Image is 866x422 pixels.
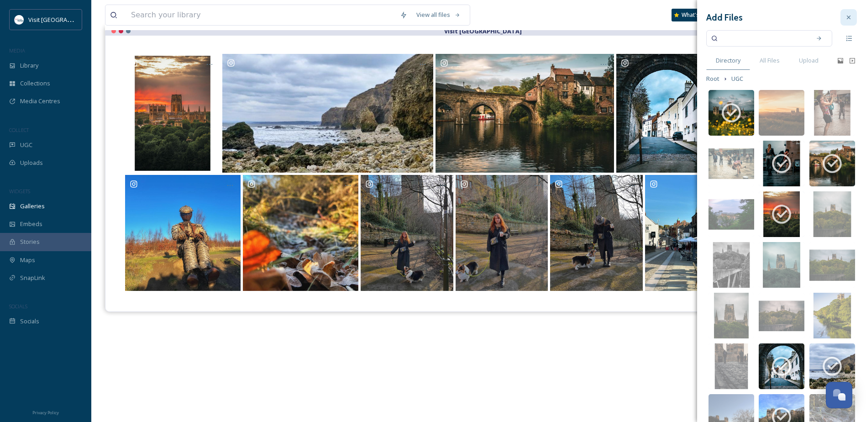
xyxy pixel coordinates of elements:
a: Opens media popup. Media description: viewfromadoor-17874271224290902.jpeg. [615,54,712,173]
img: c5957964-d578-4d6b-8f01-281a7d1b634b.jpg [809,293,855,338]
span: WIDGETS [9,188,30,195]
a: Opens media popup. Media description: dusty_optics-17843891946535930.jpg. [435,54,615,173]
h3: Add Files [706,11,743,24]
a: Opens media popup. Media description: sarahwarah_wanders-18484460542002264.jpeg. [124,175,241,290]
img: f8bc9f19-fa2a-4fac-8fca-58a47bd2ed2d.jpg [809,191,855,237]
img: a681fe5e-6f27-47af-9979-62da8fb02f94.jpg [759,293,804,338]
img: 9a46fff3-334f-4f20-adeb-c788e3126468.jpg [809,90,855,136]
span: SnapLink [20,274,45,282]
span: Uploads [20,158,43,167]
img: e4de6786-412f-4063-b2e6-45f7bf833918.jpg [709,90,754,136]
span: Privacy Policy [32,410,59,416]
span: Visit [GEOGRAPHIC_DATA] [28,15,99,24]
a: View all files [412,6,465,24]
span: Galleries [20,202,45,211]
img: 1680077135441.jpeg [15,15,24,24]
img: cececa00-b3e0-44ae-99b3-150f46e44e4f.jpg [759,141,804,186]
span: Media Centres [20,97,60,105]
a: Opens media popup. Media description: maggiecao1107-18042532808105764.jpeg. [644,175,739,290]
a: Opens media popup. Media description: sadiew2021-18024002537386374.jpeg. [221,54,435,173]
a: Opens media popup. Media description: dusty_optics-1758050926220.jpg. [124,54,221,173]
span: Maps [20,256,35,264]
img: 54c5ce28-330b-44b1-ae27-cf7a97aa4a74.jpg [709,293,754,338]
span: Stories [20,237,40,246]
img: 6e1776c9-b804-4304-a853-3c3027c09a6d.jpg [759,90,804,136]
span: Collections [20,79,50,88]
span: UGC [20,141,32,149]
span: COLLECT [9,127,29,133]
strong: Visit [GEOGRAPHIC_DATA] [444,27,522,35]
img: 295d1f79-d64c-4ae3-9ff7-6ef6ac648718.jpg [709,242,754,288]
a: Opens media popup. Media description: sarahwarah_wanders-18123723979414287.jpeg. [242,175,360,290]
img: f3cca1dc-ee64-4b4f-9cad-2510a44f9668.jpg [709,191,754,237]
span: All Files [760,56,780,65]
img: 2223f494-9771-494b-8a8c-f55ab3a34a4b.jpg [759,343,804,389]
span: UGC [731,74,743,83]
a: Privacy Policy [32,406,59,417]
span: Root [706,74,719,83]
span: MEDIA [9,47,25,54]
span: Library [20,61,38,70]
span: Upload [799,56,819,65]
input: Search your library [126,5,395,25]
img: 776cb2a9-ca5d-49b9-8532-72ba2d8e444a.jpg [809,343,855,389]
img: ecb082fa-ee27-4567-92bd-427d1bdb293b.jpg [809,242,855,288]
span: Socials [20,317,39,326]
a: Opens media popup. Media description: a.petrovskaya-17853218709384631.jpeg. [454,175,549,290]
img: 8f755ee5-ff44-4ec7-b6d0-690888c83774.jpg [709,343,754,389]
img: 92b89c17-6b4a-45e3-aaa1-e58b5b9bb371.jpg [809,141,855,186]
button: Open Chat [826,382,852,408]
img: 3e043ea8-eff9-4c7a-8ef0-5c61afba0273.jpg [759,242,804,288]
img: 3c087daf-edac-46b9-90d4-b2f2f5f5e2d5.jpg [709,141,754,186]
a: Opens media popup. Media description: a.petrovskaya-18055183874010194.jpeg. [360,175,455,290]
span: Embeds [20,220,42,228]
a: Opens media popup. Media description: a.petrovskaya-17854032132380591.jpeg. [549,175,644,290]
span: Directory [716,56,740,65]
a: What's New [672,9,717,21]
span: SOCIALS [9,303,27,310]
img: 3486b86a-48ee-4f8b-994c-308ec9ecc536.jpg [759,191,804,237]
